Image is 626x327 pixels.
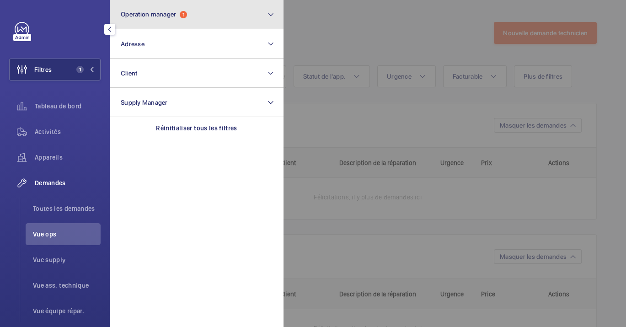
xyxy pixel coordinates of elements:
span: Tableau de bord [35,102,101,111]
button: Filtres1 [9,59,101,80]
span: 1 [76,66,84,73]
span: Vue ops [33,230,101,239]
span: Appareils [35,153,101,162]
span: Toutes les demandes [33,204,101,213]
span: Vue ass. technique [33,281,101,290]
span: Vue supply [33,255,101,264]
span: Activités [35,127,101,136]
span: Demandes [35,178,101,188]
span: Vue équipe répar. [33,306,101,316]
span: Filtres [34,65,52,74]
